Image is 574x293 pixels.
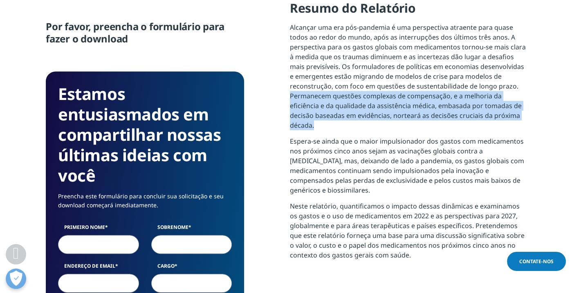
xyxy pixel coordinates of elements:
[6,269,26,289] button: Abrir preferências
[290,202,525,260] font: Neste relatório, quantificamos o impacto dessas dinâmicas e examinamos os gastos e o uso de medic...
[46,20,224,45] font: Por favor, preencha o formulário para fazer o download
[58,192,224,209] font: Preencha este formulário para concluir sua solicitação e seu download começará imediatamente.
[64,224,105,231] font: Primeiro nome
[58,82,221,186] font: Estamos entusiasmados em compartilhar nossas últimas ideias com você
[157,224,188,231] font: Sobrenome
[507,252,566,271] a: Contate-nos
[519,258,554,265] font: Contate-nos
[290,23,526,130] font: Alcançar uma era pós-pandemia é uma perspectiva atraente para quase todos ao redor do mundo, após...
[157,262,175,269] font: Cargo
[64,262,115,269] font: Endereço de email
[290,137,524,195] font: Espera-se ainda que o maior impulsionador dos gastos com medicamentos nos próximos cinco anos sej...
